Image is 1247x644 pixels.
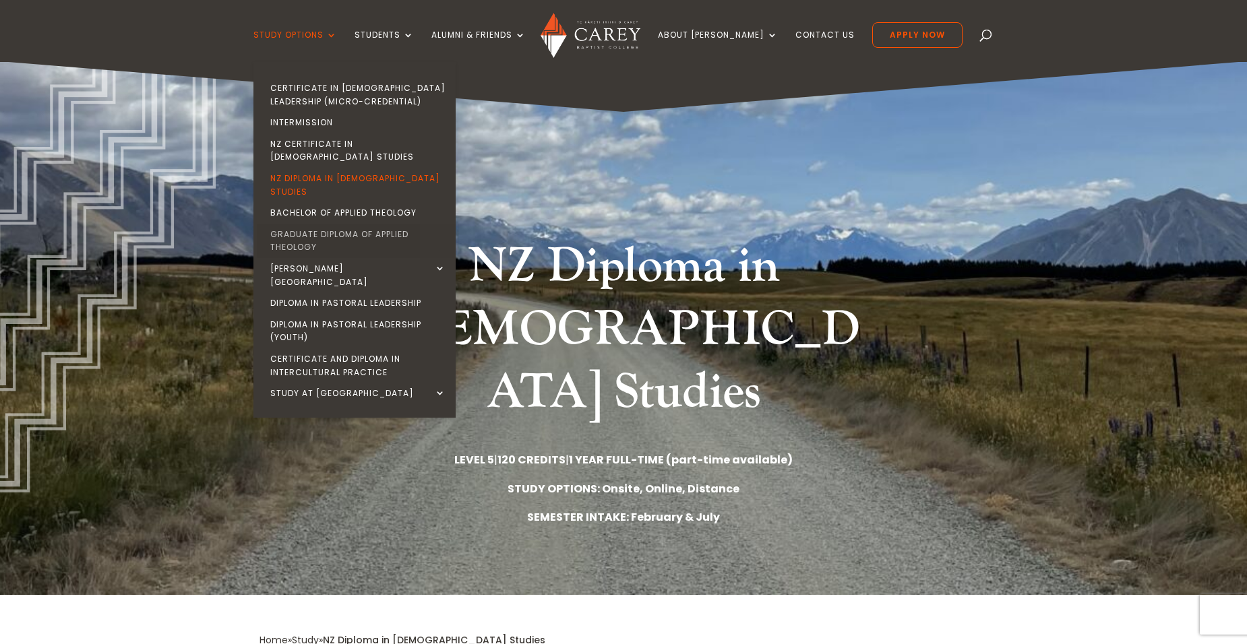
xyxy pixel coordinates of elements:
img: Carey Baptist College [541,13,640,58]
a: Study Options [253,30,337,62]
a: Alumni & Friends [431,30,526,62]
a: Intermission [257,112,459,133]
strong: 120 CREDITS [497,452,566,468]
a: Study at [GEOGRAPHIC_DATA] [257,383,459,404]
a: [PERSON_NAME][GEOGRAPHIC_DATA] [257,258,459,292]
a: NZ Certificate in [DEMOGRAPHIC_DATA] Studies [257,133,459,168]
a: Certificate in [DEMOGRAPHIC_DATA] Leadership (Micro-credential) [257,77,459,112]
a: Bachelor of Applied Theology [257,202,459,224]
a: About [PERSON_NAME] [658,30,778,62]
a: Diploma in Pastoral Leadership [257,292,459,314]
a: Diploma in Pastoral Leadership (Youth) [257,314,459,348]
strong: 1 YEAR FULL-TIME (part-time available) [569,452,793,468]
a: Students [355,30,414,62]
a: Apply Now [872,22,963,48]
a: Certificate and Diploma in Intercultural Practice [257,348,459,383]
strong: SEMESTER INTAKE: February & July [527,509,720,525]
a: Contact Us [795,30,855,62]
strong: LEVEL 5 [454,452,494,468]
a: NZ Diploma in [DEMOGRAPHIC_DATA] Studies [257,168,459,202]
h1: NZ Diploma in [DEMOGRAPHIC_DATA] Studies [371,235,876,431]
p: | | [260,451,987,469]
a: Graduate Diploma of Applied Theology [257,224,459,258]
strong: STUDY OPTIONS: Onsite, Online, Distance [508,481,739,496]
